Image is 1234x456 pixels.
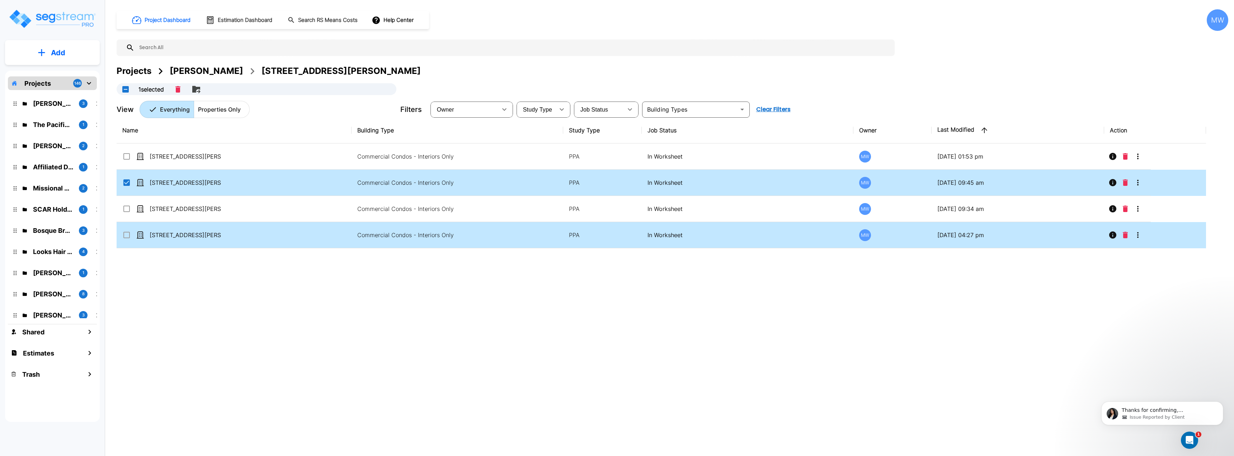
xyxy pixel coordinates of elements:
[82,291,85,297] p: 8
[150,152,221,161] p: [STREET_ADDRESS][PERSON_NAME]-504, 506-509, 514
[33,226,73,235] p: Bosque Brewery
[580,107,608,113] span: Job Status
[117,104,134,115] p: View
[150,231,221,239] p: [STREET_ADDRESS][PERSON_NAME] (PIS: [DATE])
[437,107,454,113] span: Owner
[1131,228,1145,242] button: More-Options
[33,141,73,151] p: Kyle O'Keefe
[117,117,352,144] th: Name
[1106,175,1120,190] button: Info
[51,47,65,58] p: Add
[400,104,422,115] p: Filters
[1120,228,1131,242] button: Delete
[1106,149,1120,164] button: Info
[74,80,81,86] p: 146
[82,100,85,107] p: 3
[138,85,164,94] p: 1 selected
[22,327,44,337] h1: Shared
[647,205,848,213] p: In Worksheet
[1091,386,1234,437] iframe: Intercom notifications message
[853,117,932,144] th: Owner
[83,270,84,276] p: 1
[642,117,853,144] th: Job Status
[82,312,85,318] p: 3
[33,183,73,193] p: Missional Group
[33,247,73,257] p: Looks Hair Salon
[569,178,636,187] p: PPA
[563,117,641,144] th: Study Type
[1106,202,1120,216] button: Info
[1120,149,1131,164] button: Delete
[937,231,1098,239] p: [DATE] 04:27 pm
[262,65,421,77] div: [STREET_ADDRESS][PERSON_NAME]
[82,227,85,234] p: 3
[23,348,54,358] h1: Estimates
[285,13,362,27] button: Search RS Means Costs
[24,79,51,88] p: Projects
[1131,175,1145,190] button: More-Options
[145,16,190,24] h1: Project Dashboard
[83,122,84,128] p: 1
[33,310,73,320] p: Tony Pope
[173,83,183,95] button: Delete
[218,16,272,24] h1: Estimation Dashboard
[569,231,636,239] p: PPA
[140,101,194,118] button: Everything
[150,178,221,187] p: [STREET_ADDRESS][PERSON_NAME] (PIS: [DATE])_template
[518,99,555,119] div: Select
[1131,202,1145,216] button: More-Options
[859,229,871,241] div: MW
[170,65,243,77] div: [PERSON_NAME]
[1207,9,1228,31] div: MW
[129,12,194,28] button: Project Dashboard
[932,117,1104,144] th: Last Modified
[859,203,871,215] div: MW
[33,120,73,130] p: The Pacific Group
[1181,432,1198,449] iframe: Intercom live chat
[5,42,100,63] button: Add
[1106,228,1120,242] button: Info
[203,13,276,28] button: Estimation Dashboard
[150,205,221,213] p: [STREET_ADDRESS][PERSON_NAME] (PIS: [DATE])_template
[189,82,203,97] button: Move
[82,249,85,255] p: 4
[569,205,636,213] p: PPA
[117,65,151,77] div: Projects
[370,13,416,27] button: Help Center
[357,152,454,161] p: Commercial Condos - Interiors Only
[569,152,636,161] p: PPA
[357,178,454,187] p: Commercial Condos - Interiors Only
[135,39,891,56] input: Search All
[82,143,85,149] p: 2
[575,99,623,119] div: Select
[22,370,40,379] h1: Trash
[647,231,848,239] p: In Worksheet
[647,152,848,161] p: In Worksheet
[737,104,747,114] button: Open
[83,164,84,170] p: 1
[33,205,73,214] p: SCAR Holdings
[1120,175,1131,190] button: Delete
[937,152,1098,161] p: [DATE] 01:53 pm
[298,16,358,24] h1: Search RS Means Costs
[160,105,190,114] p: Everything
[523,107,552,113] span: Study Type
[859,177,871,189] div: MW
[859,151,871,163] div: MW
[198,105,241,114] p: Properties Only
[432,99,497,119] div: Select
[753,102,793,117] button: Clear Filters
[140,101,250,118] div: Platform
[83,206,84,212] p: 1
[937,178,1098,187] p: [DATE] 09:45 am
[1196,432,1201,437] span: 1
[118,82,133,97] button: UnSelectAll
[357,205,454,213] p: Commercial Condos - Interiors Only
[33,289,73,299] p: Arkadiy Yakubov
[33,268,73,278] p: Rick's Auto and Glass
[1131,149,1145,164] button: More-Options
